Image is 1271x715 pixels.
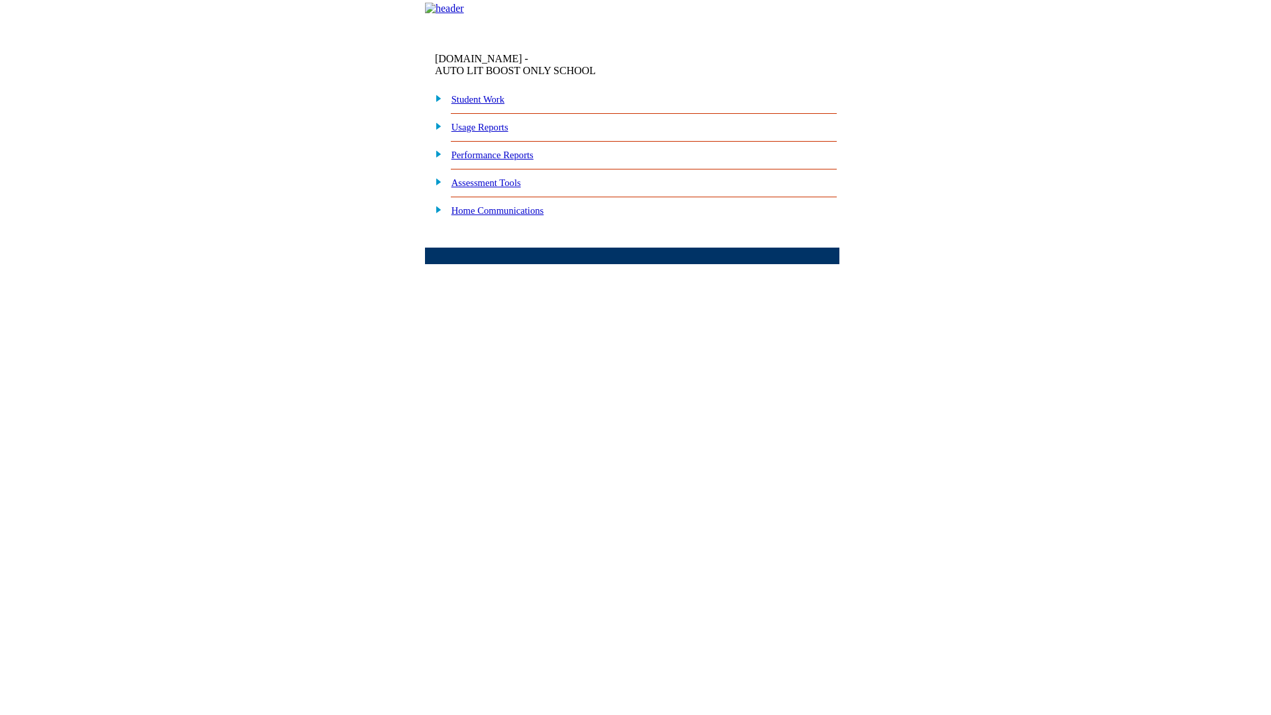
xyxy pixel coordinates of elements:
[425,3,464,15] img: header
[428,203,442,215] img: plus.gif
[428,148,442,160] img: plus.gif
[451,94,504,105] a: Student Work
[451,150,534,160] a: Performance Reports
[435,53,679,77] td: [DOMAIN_NAME] -
[451,122,508,132] a: Usage Reports
[428,175,442,187] img: plus.gif
[451,177,521,188] a: Assessment Tools
[428,92,442,104] img: plus.gif
[428,120,442,132] img: plus.gif
[435,65,596,76] nobr: AUTO LIT BOOST ONLY SCHOOL
[451,205,544,216] a: Home Communications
